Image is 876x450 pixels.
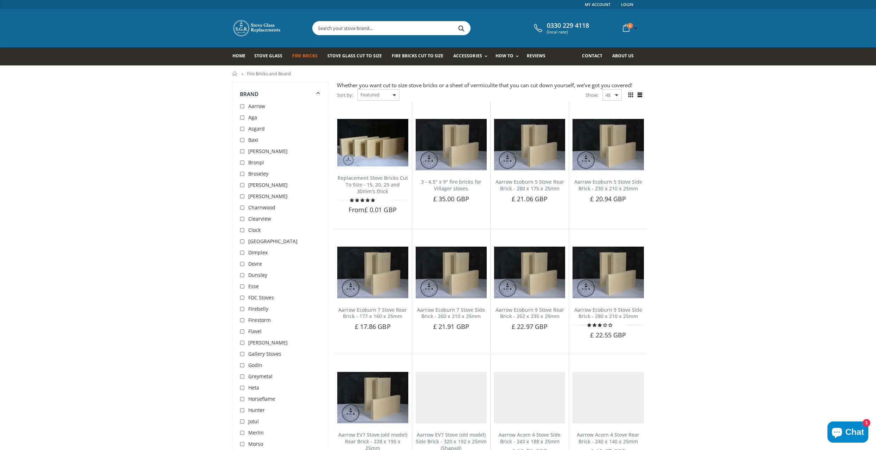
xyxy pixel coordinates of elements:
span: [PERSON_NAME] [248,339,288,346]
span: 4.78 stars [350,197,376,203]
span: [PERSON_NAME] [248,148,288,154]
span: Contact [582,53,602,59]
a: About us [612,47,639,65]
span: Flavel [248,328,262,335]
span: Broseley [248,170,268,177]
button: Search [454,21,469,35]
span: Baxi [248,137,258,143]
span: List view [636,91,644,99]
span: Hunter [248,407,265,413]
img: Aarrow Ecoburn 7 Side Brick [416,247,487,298]
span: £ 35.00 GBP [433,195,469,203]
span: Gallery Stoves [248,350,281,357]
span: Clearview [248,215,271,222]
a: Aarrow Ecoburn 9 Stove Rear Brick - 262 x 235 x 25mm [495,306,564,320]
a: Aarrow Ecoburn 7 Stove Rear Brick - 177 x 160 x 25mm [338,306,407,320]
img: 3 - 4.5" x 9" fire bricks for Villager stoves [416,119,487,170]
span: From [349,205,396,214]
img: Replacement Stove Bricks Cut To Size - 15, 20, 25 and 30mm's thick [337,119,408,166]
span: Dunsley [248,272,267,278]
span: Morso [248,441,263,447]
img: Aarrow Ecoburn 5 Stove Rear Brick [494,119,565,170]
span: (local rate) [547,30,589,34]
span: Esse [248,283,259,290]
img: Aarrow Ecoburn 9 Stove Side Brick - 280 x 210 x 25mm [573,247,644,298]
span: Fire Bricks and Board [247,70,291,77]
span: [PERSON_NAME] [248,193,288,199]
span: Fire Bricks [292,53,318,59]
span: 3.00 stars [587,322,613,328]
span: Show: [586,89,598,101]
span: Grid view [627,91,635,99]
a: Aarrow Acorn 4 Stove Rear Brick - 240 x 140 x 25mm [577,431,639,445]
a: Stove Glass Cut To Size [327,47,387,65]
span: £ 20.94 GBP [590,195,626,203]
a: How To [495,47,522,65]
span: Aga [248,114,257,121]
span: FDC Stoves [248,294,274,301]
a: Aarrow Ecoburn 5 Stove Rear Brick - 280 x 175 x 25mm [495,178,564,192]
input: Search your stove brand... [313,21,549,35]
span: Merlin [248,429,264,436]
span: How To [495,53,513,59]
a: Fire Bricks [292,47,323,65]
span: Stove Glass Cut To Size [327,53,382,59]
span: Greymetal [248,373,273,380]
span: Horseflame [248,395,275,402]
span: Firebelly [248,305,268,312]
a: Fire Bricks Cut To Size [392,47,449,65]
span: [GEOGRAPHIC_DATA] [248,238,298,245]
span: Fire Bricks Cut To Size [392,53,443,59]
span: Aarrow [248,103,265,109]
span: 0330 229 4118 [547,22,589,30]
span: Charnwood [248,204,275,211]
a: 3 - 4.5" x 9" fire bricks for Villager stoves [421,178,481,192]
a: 0330 229 4118 (local rate) [532,22,589,34]
span: Bronpi [248,159,264,166]
span: Dovre [248,260,262,267]
a: Contact [582,47,608,65]
span: Home [232,53,245,59]
a: Home [232,71,238,76]
span: Asgard [248,125,265,132]
span: [PERSON_NAME] [248,182,288,188]
span: Accessories [453,53,482,59]
span: £ 22.55 GBP [590,331,626,339]
span: Jotul [248,418,259,425]
a: Stove Glass [254,47,288,65]
span: Heta [248,384,259,391]
span: About us [612,53,634,59]
a: Accessories [453,47,491,65]
span: £ 0.01 GBP [364,205,397,214]
a: Reviews [527,47,551,65]
span: Clock [248,227,261,233]
a: Aarrow Ecoburn 5 Stove Side Brick - 230 x 210 x 25mm [574,178,642,192]
a: Aarrow Ecoburn 7 Stove Side Brick - 260 x 210 x 25mm [417,306,485,320]
img: Aarrow Ecoburn 7 Rear Brick [337,247,408,298]
a: 0 [620,21,639,35]
a: Replacement Stove Bricks Cut To Size - 15, 20, 25 and 30mm's thick [338,175,408,195]
a: Aarrow Ecoburn 9 Stove Side Brick - 280 x 210 x 25mm [574,306,642,320]
img: Stove Glass Replacement [232,19,282,37]
span: Godin [248,362,262,368]
img: Aarrow Ecoburn 9 Rear Brick [494,247,565,298]
span: Firestorm [248,317,271,323]
span: Brand [240,90,259,97]
span: Dimplex [248,249,268,256]
a: Home [232,47,251,65]
img: Aarrow EV7 Stove (old model) Rear Brick - 228 x 195 x 25mm [337,372,408,423]
span: Stove Glass [254,53,282,59]
img: Aarrow Ecoburn 5 Stove Side Brick [573,119,644,170]
span: Sort by: [337,89,353,101]
span: £ 22.97 GBP [512,322,548,331]
span: £ 17.86 GBP [355,322,391,331]
span: Reviews [527,53,545,59]
span: 0 [627,23,633,28]
inbox-online-store-chat: Shopify online store chat [825,422,870,444]
span: £ 21.06 GBP [512,195,548,203]
a: Aarrow Acorn 4 Stove Side Brick - 243 x 188 x 25mm [499,431,561,445]
span: £ 21.91 GBP [433,322,469,331]
div: Whether you want cut to size stove bricks or a sheet of vermiculite that you can cut down yoursel... [337,82,644,89]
